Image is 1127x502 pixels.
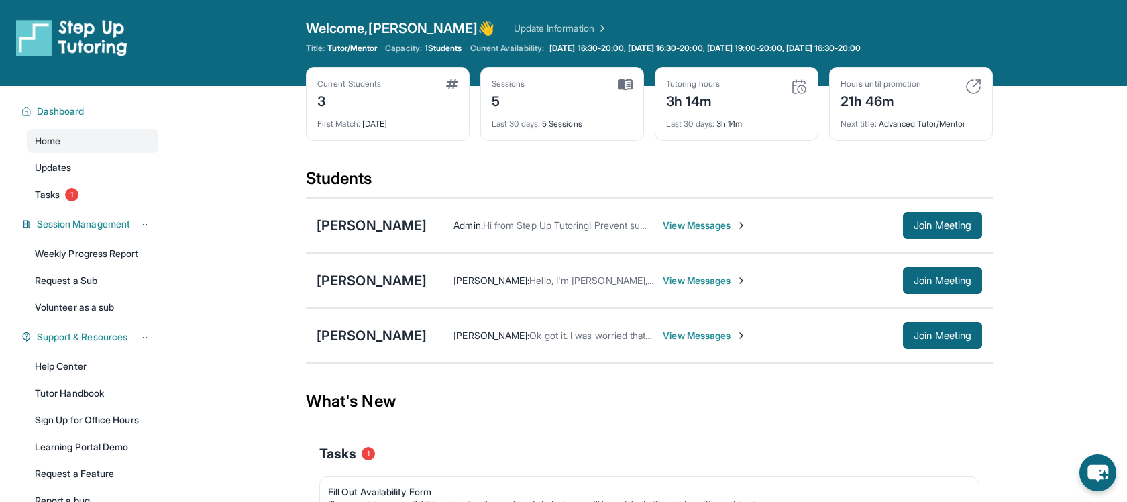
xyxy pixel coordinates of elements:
button: Support & Resources [32,330,150,344]
div: [PERSON_NAME] [317,326,427,345]
div: 5 Sessions [492,111,633,130]
div: [PERSON_NAME] [317,216,427,235]
span: Title: [306,43,325,54]
div: [PERSON_NAME] [317,271,427,290]
span: Hello, I'm [PERSON_NAME], are you ok with the given times? (Mon. and Wed. 4:30) [529,274,881,286]
a: Request a Feature [27,462,158,486]
a: Help Center [27,354,158,379]
span: Home [35,134,60,148]
div: Fill Out Availability Form [328,485,960,499]
span: Last 30 days : [492,119,540,129]
span: Session Management [37,217,130,231]
div: Students [306,168,993,197]
span: Current Availability: [470,43,544,54]
span: Next title : [841,119,877,129]
img: Chevron Right [594,21,608,35]
span: Join Meeting [914,277,971,285]
button: Join Meeting [903,322,982,349]
span: View Messages [663,219,747,232]
a: [DATE] 16:30-20:00, [DATE] 16:30-20:00, [DATE] 19:00-20:00, [DATE] 16:30-20:00 [547,43,863,54]
button: Session Management [32,217,150,231]
span: Last 30 days : [666,119,714,129]
div: 3h 14m [666,111,807,130]
div: What's New [306,372,993,431]
div: 21h 46m [841,89,921,111]
div: Tutoring hours [666,79,720,89]
span: View Messages [663,274,747,287]
span: Welcome, [PERSON_NAME] 👋 [306,19,495,38]
span: Tutor/Mentor [327,43,377,54]
span: First Match : [317,119,360,129]
span: Capacity: [385,43,422,54]
span: Join Meeting [914,332,971,340]
span: 1 Students [425,43,462,54]
a: Learning Portal Demo [27,435,158,459]
div: Current Students [317,79,381,89]
span: [PERSON_NAME] : [453,274,529,286]
img: logo [16,19,127,56]
span: Tasks [35,188,60,201]
span: Tasks [319,444,356,463]
img: card [791,79,807,95]
img: card [446,79,458,89]
a: Tutor Handbook [27,381,158,405]
div: 5 [492,89,525,111]
span: View Messages [663,329,747,342]
span: [DATE] 16:30-20:00, [DATE] 16:30-20:00, [DATE] 19:00-20:00, [DATE] 16:30-20:00 [549,43,861,54]
img: Chevron-Right [736,275,747,286]
div: Hours until promotion [841,79,921,89]
a: Tasks1 [27,183,158,207]
a: Request a Sub [27,268,158,293]
button: Dashboard [32,105,150,118]
span: 1 [362,447,375,460]
button: Join Meeting [903,212,982,239]
span: [PERSON_NAME] : [453,330,529,341]
img: Chevron-Right [736,330,747,341]
div: Sessions [492,79,525,89]
img: card [965,79,981,95]
img: Chevron-Right [736,220,747,231]
div: [DATE] [317,111,458,130]
a: Volunteer as a sub [27,295,158,319]
div: Advanced Tutor/Mentor [841,111,981,130]
button: Join Meeting [903,267,982,294]
img: card [618,79,633,91]
div: 3 [317,89,381,111]
a: Update Information [514,21,608,35]
div: 3h 14m [666,89,720,111]
a: Updates [27,156,158,180]
a: Sign Up for Office Hours [27,408,158,432]
span: Admin : [453,219,482,231]
span: Join Meeting [914,221,971,230]
span: 1 [65,188,78,201]
a: Weekly Progress Report [27,242,158,266]
span: Dashboard [37,105,85,118]
span: Support & Resources [37,330,127,344]
span: Updates [35,161,72,174]
a: Home [27,129,158,153]
button: chat-button [1079,454,1116,491]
